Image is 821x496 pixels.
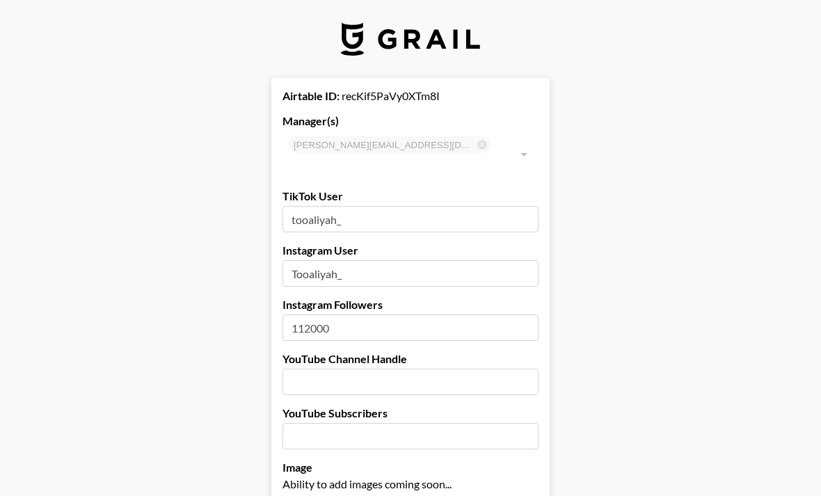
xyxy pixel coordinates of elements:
[282,243,539,257] label: Instagram User
[282,406,539,420] label: YouTube Subscribers
[282,461,539,474] label: Image
[282,189,539,203] label: TikTok User
[341,22,480,56] img: Grail Talent Logo
[282,352,539,366] label: YouTube Channel Handle
[282,89,539,103] div: recKif5PaVy0XTm8I
[282,114,539,128] label: Manager(s)
[282,89,340,102] strong: Airtable ID:
[282,298,539,312] label: Instagram Followers
[282,477,452,490] span: Ability to add images coming soon...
